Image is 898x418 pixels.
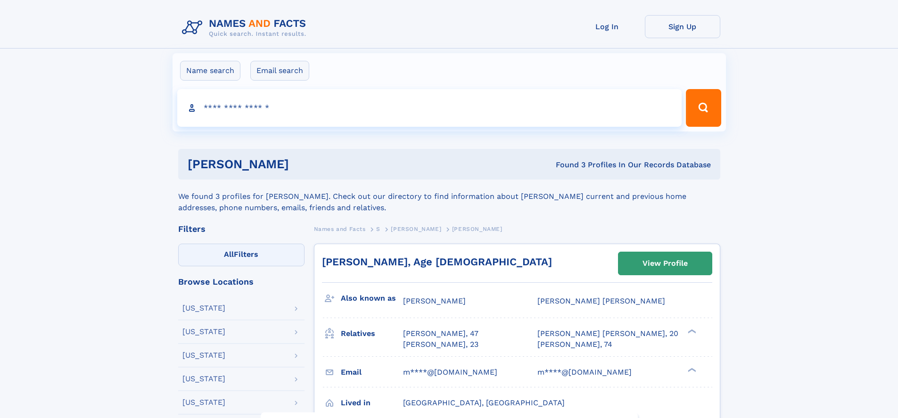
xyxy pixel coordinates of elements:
button: Search Button [686,89,721,127]
label: Name search [180,61,240,81]
div: [US_STATE] [182,375,225,383]
a: [PERSON_NAME], 23 [403,339,478,350]
span: [PERSON_NAME] [452,226,503,232]
div: [US_STATE] [182,304,225,312]
span: [PERSON_NAME] [PERSON_NAME] [537,296,665,305]
div: [US_STATE] [182,328,225,336]
img: Logo Names and Facts [178,15,314,41]
div: Browse Locations [178,278,305,286]
a: Sign Up [645,15,720,38]
a: [PERSON_NAME], 47 [403,328,478,339]
span: S [376,226,380,232]
h3: Email [341,364,403,380]
h3: Lived in [341,395,403,411]
h3: Also known as [341,290,403,306]
a: S [376,223,380,235]
div: ❯ [685,328,697,335]
div: We found 3 profiles for [PERSON_NAME]. Check out our directory to find information about [PERSON_... [178,180,720,213]
div: ❯ [685,367,697,373]
h1: [PERSON_NAME] [188,158,422,170]
span: [PERSON_NAME] [403,296,466,305]
a: Names and Facts [314,223,366,235]
a: [PERSON_NAME] [PERSON_NAME], 20 [537,328,678,339]
span: [GEOGRAPHIC_DATA], [GEOGRAPHIC_DATA] [403,398,565,407]
div: Filters [178,225,305,233]
div: [US_STATE] [182,399,225,406]
div: Found 3 Profiles In Our Records Database [422,160,711,170]
div: View Profile [643,253,688,274]
a: [PERSON_NAME], Age [DEMOGRAPHIC_DATA] [322,256,552,268]
input: search input [177,89,682,127]
a: View Profile [618,252,712,275]
a: [PERSON_NAME] [391,223,441,235]
a: Log In [569,15,645,38]
label: Email search [250,61,309,81]
a: [PERSON_NAME], 74 [537,339,612,350]
h3: Relatives [341,326,403,342]
span: All [224,250,234,259]
label: Filters [178,244,305,266]
span: [PERSON_NAME] [391,226,441,232]
div: [US_STATE] [182,352,225,359]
